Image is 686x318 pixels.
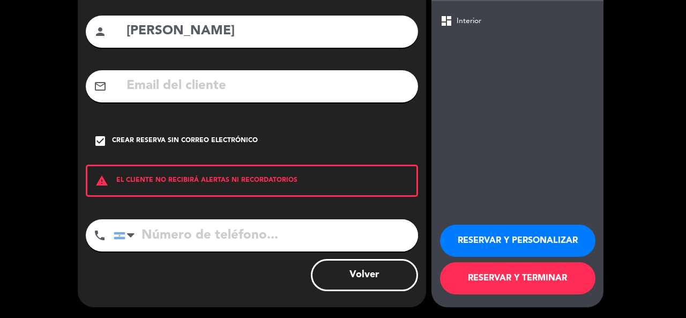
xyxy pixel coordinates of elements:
[86,165,418,197] div: EL CLIENTE NO RECIBIRÁ ALERTAS NI RECORDATORIOS
[114,219,418,252] input: Número de teléfono...
[125,75,410,97] input: Email del cliente
[457,15,481,27] span: Interior
[93,229,106,242] i: phone
[311,259,418,291] button: Volver
[87,174,116,187] i: warning
[440,225,595,257] button: RESERVAR Y PERSONALIZAR
[440,262,595,294] button: RESERVAR Y TERMINAR
[94,25,107,38] i: person
[125,20,410,42] input: Nombre del cliente
[94,135,107,147] i: check_box
[94,80,107,93] i: mail_outline
[114,220,139,251] div: Argentina: +54
[440,14,453,27] span: dashboard
[112,136,258,146] div: Crear reserva sin correo electrónico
